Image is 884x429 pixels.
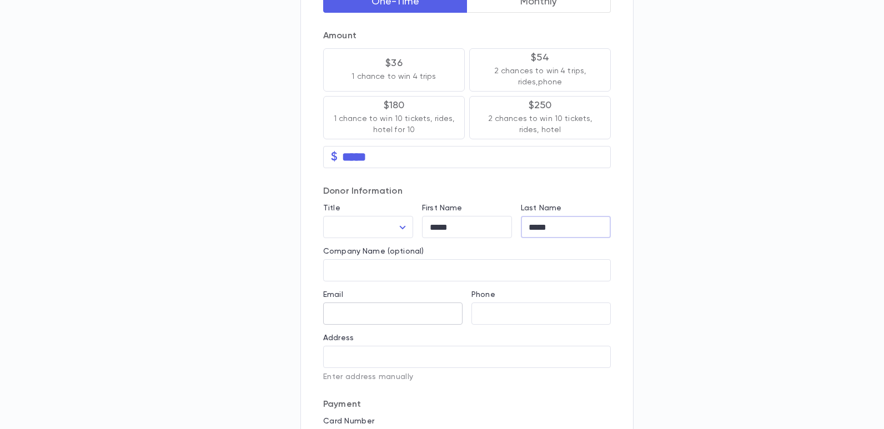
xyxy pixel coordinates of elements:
[323,204,340,213] label: Title
[323,290,343,299] label: Email
[331,152,338,163] p: $
[479,113,601,135] p: 2 chances to win 10 tickets, rides, hotel
[323,48,465,92] button: $361 chance to win 4 trips
[323,372,611,381] p: Enter address manually
[469,48,611,92] button: $542 chances to win 4 trips, rides,phone
[323,31,611,42] p: Amount
[529,100,552,111] p: $250
[323,334,354,342] label: Address
[351,71,436,82] p: 1 chance to win 4 trips
[323,186,611,197] p: Donor Information
[323,96,465,139] button: $1801 chance to win 10 tickets, rides, hotel for 10
[469,96,611,139] button: $2502 chances to win 10 tickets, rides, hotel
[531,52,549,63] p: $54
[479,65,601,88] p: 2 chances to win 4 trips, rides,phone
[323,247,424,256] label: Company Name (optional)
[422,204,462,213] label: First Name
[471,290,495,299] label: Phone
[333,113,455,135] p: 1 chance to win 10 tickets, rides, hotel for 10
[323,399,611,410] p: Payment
[521,204,561,213] label: Last Name
[384,100,405,111] p: $180
[323,417,611,426] p: Card Number
[385,58,403,69] p: $36
[323,216,413,238] div: ​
